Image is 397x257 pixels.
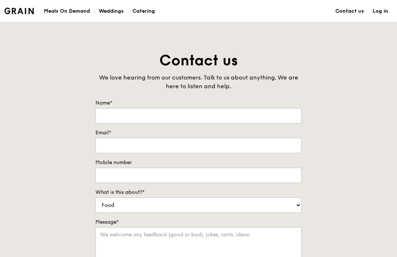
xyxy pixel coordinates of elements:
label: Email* [95,129,302,136]
a: Log in [368,0,393,22]
label: Name* [95,99,302,107]
a: Catering [128,0,159,22]
label: Message* [95,219,302,226]
a: Weddings [94,0,128,22]
div: Catering [132,0,155,22]
h1: Contact us [95,51,302,70]
label: What is this about?* [95,189,302,196]
div: Meals On Demand [44,0,90,22]
div: We love hearing from our customers. Talk to us about anything. We are here to listen and help. [95,73,302,91]
a: Contact us [331,0,368,22]
img: Grain [4,8,34,14]
div: Weddings [99,0,124,22]
label: Mobile number [95,159,302,166]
